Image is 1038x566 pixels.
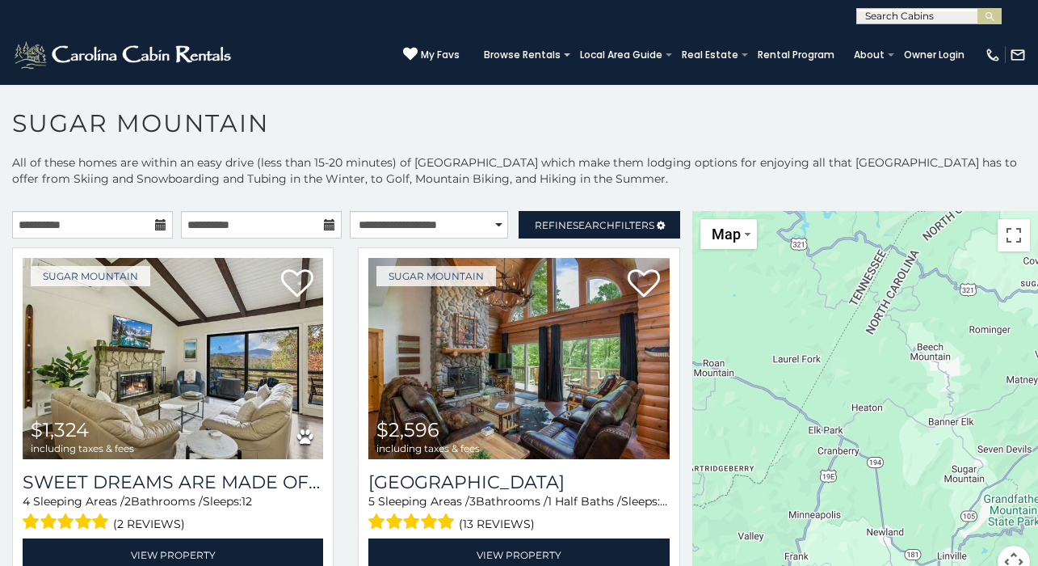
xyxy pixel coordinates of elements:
[23,471,323,493] a: Sweet Dreams Are Made Of Skis
[23,258,323,459] img: Sweet Dreams Are Made Of Skis
[368,471,669,493] a: [GEOGRAPHIC_DATA]
[376,266,496,286] a: Sugar Mountain
[23,494,30,509] span: 4
[124,494,131,509] span: 2
[31,443,134,454] span: including taxes & fees
[1010,47,1026,63] img: mail-regular-white.png
[985,47,1001,63] img: phone-regular-white.png
[896,44,973,66] a: Owner Login
[700,219,757,249] button: Change map style
[368,258,669,459] a: Grouse Moor Lodge $2,596 including taxes & fees
[548,494,621,509] span: 1 Half Baths /
[628,268,660,302] a: Add to favorites
[421,48,460,62] span: My Favs
[846,44,893,66] a: About
[376,418,439,441] span: $2,596
[376,443,480,454] span: including taxes & fees
[519,211,679,239] a: RefineSearchFilters
[403,47,460,63] a: My Favs
[368,493,669,534] div: Sleeping Areas / Bathrooms / Sleeps:
[535,219,654,231] span: Refine Filters
[281,268,313,302] a: Add to favorites
[31,418,89,441] span: $1,324
[113,513,185,534] span: (2 reviews)
[23,493,323,534] div: Sleeping Areas / Bathrooms / Sleeps:
[12,39,236,71] img: White-1-2.png
[476,44,569,66] a: Browse Rentals
[23,258,323,459] a: Sweet Dreams Are Made Of Skis $1,324 including taxes & fees
[750,44,843,66] a: Rental Program
[998,219,1030,251] button: Toggle fullscreen view
[368,258,669,459] img: Grouse Moor Lodge
[469,494,476,509] span: 3
[459,513,535,534] span: (13 reviews)
[573,219,615,231] span: Search
[572,44,670,66] a: Local Area Guide
[712,226,741,243] span: Map
[368,471,669,493] h3: Grouse Moor Lodge
[368,494,375,509] span: 5
[242,494,252,509] span: 12
[31,266,150,286] a: Sugar Mountain
[674,44,746,66] a: Real Estate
